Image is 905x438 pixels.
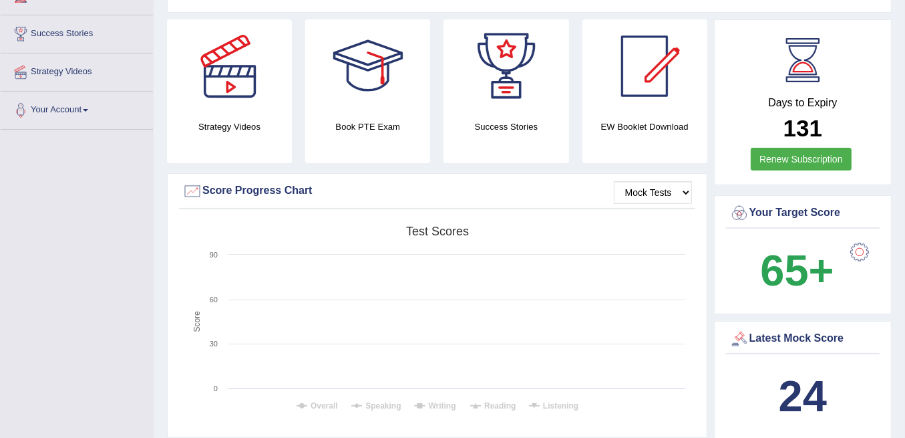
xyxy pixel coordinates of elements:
a: Renew Subscription [751,148,852,171]
a: Success Stories [1,15,153,49]
h4: Book PTE Exam [305,120,430,134]
tspan: Speaking [365,401,401,411]
a: Strategy Videos [1,53,153,87]
div: Your Target Score [729,203,876,223]
h4: Strategy Videos [167,120,292,134]
text: 0 [214,385,218,393]
tspan: Reading [484,401,516,411]
b: 24 [779,372,827,421]
h4: Success Stories [443,120,568,134]
text: 60 [210,296,218,304]
h4: EW Booklet Download [582,120,707,134]
text: 90 [210,251,218,259]
tspan: Listening [543,401,578,411]
tspan: Writing [429,401,456,411]
tspan: Score [192,311,202,332]
b: 65+ [760,246,834,295]
b: 131 [783,115,822,141]
a: Your Account [1,92,153,125]
h4: Days to Expiry [729,97,876,109]
tspan: Test scores [406,225,469,238]
div: Score Progress Chart [182,181,692,201]
text: 30 [210,340,218,348]
tspan: Overall [311,401,338,411]
div: Latest Mock Score [729,329,876,349]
